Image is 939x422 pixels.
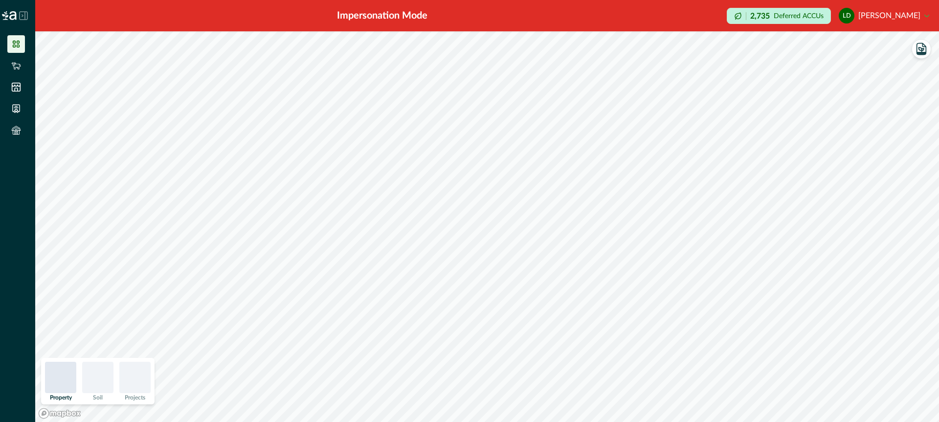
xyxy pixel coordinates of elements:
p: Deferred ACCUs [774,12,824,20]
a: Mapbox logo [38,408,81,419]
canvas: Map [35,31,939,422]
p: Soil [93,395,103,400]
p: 2,735 [750,12,770,20]
div: Impersonation Mode [337,8,427,23]
p: Property [50,395,72,400]
button: leonie doran[PERSON_NAME] [839,4,929,27]
p: Projects [125,395,145,400]
img: Logo [2,11,17,20]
